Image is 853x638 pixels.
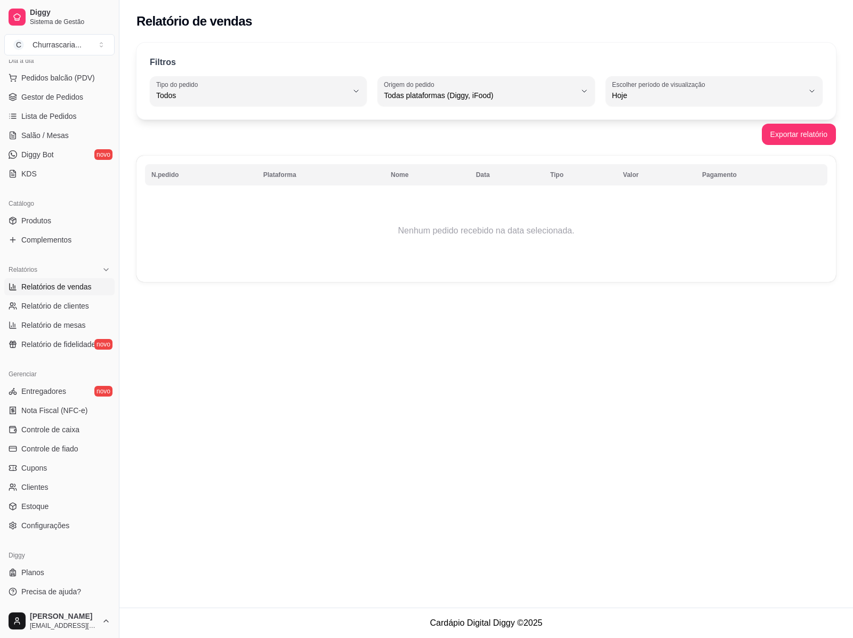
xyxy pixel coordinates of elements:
[156,80,202,89] label: Tipo do pedido
[4,231,115,248] a: Complementos
[4,583,115,600] a: Precisa de ajuda?
[4,440,115,457] a: Controle de fiado
[606,76,823,106] button: Escolher período de visualizaçãoHoje
[21,567,44,578] span: Planos
[21,405,87,416] span: Nota Fiscal (NFC-e)
[30,612,98,621] span: [PERSON_NAME]
[4,402,115,419] a: Nota Fiscal (NFC-e)
[4,317,115,334] a: Relatório de mesas
[4,146,115,163] a: Diggy Botnovo
[4,69,115,86] button: Pedidos balcão (PDV)
[4,608,115,634] button: [PERSON_NAME][EMAIL_ADDRESS][DOMAIN_NAME]
[4,34,115,55] button: Select a team
[4,88,115,106] a: Gestor de Pedidos
[4,212,115,229] a: Produtos
[4,366,115,383] div: Gerenciar
[21,320,86,330] span: Relatório de mesas
[4,278,115,295] a: Relatórios de vendas
[30,621,98,630] span: [EMAIL_ADDRESS][DOMAIN_NAME]
[4,4,115,30] a: DiggySistema de Gestão
[21,281,92,292] span: Relatórios de vendas
[377,76,594,106] button: Origem do pedidoTodas plataformas (Diggy, iFood)
[21,130,69,141] span: Salão / Mesas
[4,564,115,581] a: Planos
[762,124,836,145] button: Exportar relatório
[21,111,77,122] span: Lista de Pedidos
[4,297,115,314] a: Relatório de clientes
[4,479,115,496] a: Clientes
[21,72,95,83] span: Pedidos balcão (PDV)
[4,517,115,534] a: Configurações
[21,520,69,531] span: Configurações
[13,39,24,50] span: C
[136,13,252,30] h2: Relatório de vendas
[4,336,115,353] a: Relatório de fidelidadenovo
[33,39,82,50] div: Churrascaria ...
[470,164,544,185] th: Data
[21,149,54,160] span: Diggy Bot
[150,56,176,69] p: Filtros
[4,498,115,515] a: Estoque
[4,195,115,212] div: Catálogo
[156,90,348,101] span: Todos
[4,108,115,125] a: Lista de Pedidos
[4,547,115,564] div: Diggy
[612,90,803,101] span: Hoje
[21,463,47,473] span: Cupons
[21,482,49,492] span: Clientes
[21,92,83,102] span: Gestor de Pedidos
[696,164,827,185] th: Pagamento
[612,80,709,89] label: Escolher período de visualização
[21,443,78,454] span: Controle de fiado
[4,421,115,438] a: Controle de caixa
[4,127,115,144] a: Salão / Mesas
[544,164,617,185] th: Tipo
[145,188,827,273] td: Nenhum pedido recebido na data selecionada.
[21,386,66,397] span: Entregadores
[30,18,110,26] span: Sistema de Gestão
[21,301,89,311] span: Relatório de clientes
[4,165,115,182] a: KDS
[257,164,384,185] th: Plataforma
[30,8,110,18] span: Diggy
[4,383,115,400] a: Entregadoresnovo
[4,52,115,69] div: Dia a dia
[9,265,37,274] span: Relatórios
[21,215,51,226] span: Produtos
[617,164,696,185] th: Valor
[21,235,71,245] span: Complementos
[384,90,575,101] span: Todas plataformas (Diggy, iFood)
[384,164,470,185] th: Nome
[21,424,79,435] span: Controle de caixa
[21,586,81,597] span: Precisa de ajuda?
[150,76,367,106] button: Tipo do pedidoTodos
[21,501,49,512] span: Estoque
[145,164,257,185] th: N.pedido
[384,80,438,89] label: Origem do pedido
[21,339,95,350] span: Relatório de fidelidade
[21,168,37,179] span: KDS
[119,608,853,638] footer: Cardápio Digital Diggy © 2025
[4,459,115,477] a: Cupons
